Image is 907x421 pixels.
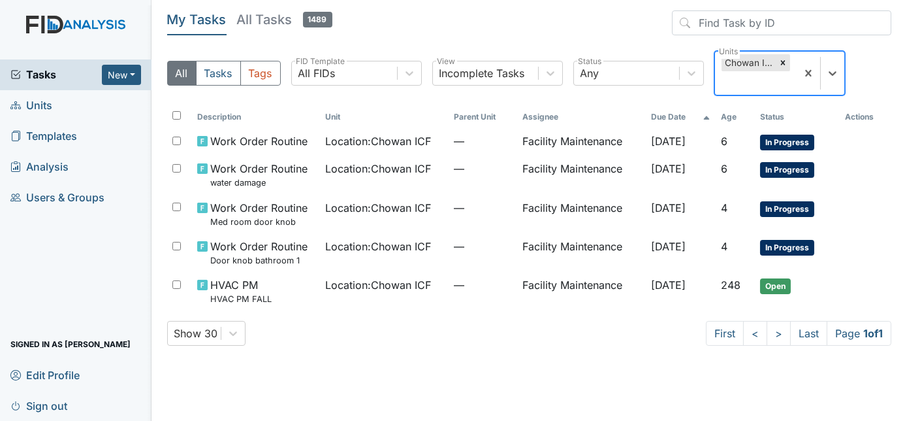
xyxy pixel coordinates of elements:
span: Users & Groups [10,188,104,208]
span: In Progress [760,201,814,217]
a: > [767,321,791,346]
a: Last [790,321,827,346]
h5: My Tasks [167,10,227,29]
span: Units [10,95,52,116]
small: Door knob bathroom 1 [210,254,308,267]
button: Tags [240,61,281,86]
span: — [454,133,512,149]
span: Location : Chowan ICF [326,133,432,149]
span: [DATE] [651,162,686,175]
span: 248 [721,278,740,292]
span: Signed in as [PERSON_NAME] [10,334,131,354]
span: Work Order Routine water damage [210,161,308,189]
div: Incomplete Tasks [439,65,525,81]
span: 1489 [303,12,332,27]
a: < [743,321,767,346]
span: [DATE] [651,201,686,214]
th: Toggle SortBy [321,106,449,128]
span: [DATE] [651,135,686,148]
span: — [454,277,512,293]
span: Location : Chowan ICF [326,277,432,293]
td: Facility Maintenance [517,195,646,233]
span: Work Order Routine Med room door knob [210,200,308,228]
span: Location : Chowan ICF [326,161,432,177]
span: — [454,161,512,177]
td: Facility Maintenance [517,272,646,311]
span: — [454,239,512,254]
span: 4 [721,240,727,253]
div: Show 30 [174,326,218,341]
span: In Progress [760,162,814,178]
span: Analysis [10,157,69,177]
strong: 1 of 1 [863,327,883,340]
a: First [706,321,744,346]
small: Med room door knob [210,216,308,228]
span: Location : Chowan ICF [326,200,432,216]
span: Work Order Routine [210,133,308,149]
input: Find Task by ID [672,10,891,35]
small: water damage [210,177,308,189]
span: Open [760,278,791,294]
button: All [167,61,197,86]
th: Toggle SortBy [755,106,840,128]
span: In Progress [760,240,814,256]
div: All FIDs [298,65,336,81]
th: Toggle SortBy [646,106,715,128]
span: HVAC PM HVAC PM FALL [210,277,272,305]
span: Work Order Routine Door knob bathroom 1 [210,239,308,267]
td: Facility Maintenance [517,233,646,272]
span: 6 [721,162,727,175]
th: Toggle SortBy [716,106,755,128]
input: Toggle All Rows Selected [172,111,181,120]
th: Toggle SortBy [449,106,517,128]
h5: All Tasks [237,10,332,29]
span: Templates [10,126,77,146]
small: HVAC PM FALL [210,293,272,305]
button: New [102,65,141,85]
div: Any [581,65,599,81]
span: Location : Chowan ICF [326,239,432,254]
span: 6 [721,135,727,148]
div: Type filter [167,61,281,86]
a: Tasks [10,67,102,82]
th: Actions [840,106,891,128]
span: In Progress [760,135,814,150]
span: Edit Profile [10,365,80,385]
span: [DATE] [651,278,686,292]
th: Assignee [517,106,646,128]
td: Facility Maintenance [517,156,646,194]
span: Page [827,321,891,346]
span: Sign out [10,396,67,416]
th: Toggle SortBy [192,106,321,128]
div: Chowan ICF [722,54,776,71]
td: Facility Maintenance [517,128,646,156]
span: [DATE] [651,240,686,253]
span: — [454,200,512,216]
span: 4 [721,201,727,214]
button: Tasks [196,61,241,86]
nav: task-pagination [706,321,891,346]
